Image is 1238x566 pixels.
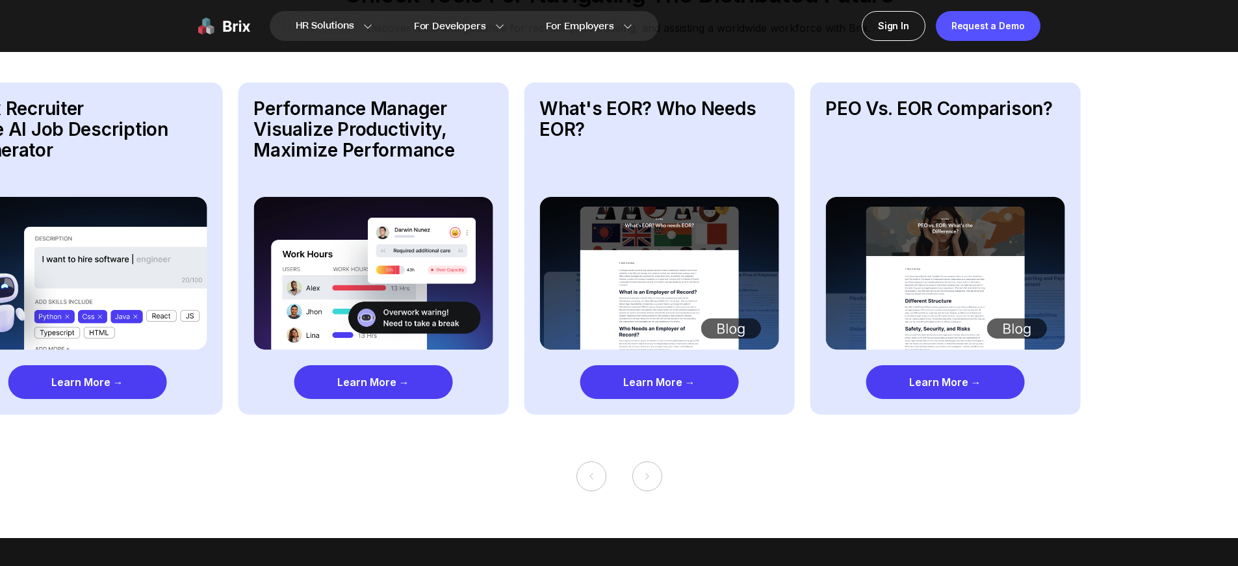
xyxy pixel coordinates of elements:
[825,98,1064,119] p: PEO vs. EOR Comparison?
[862,11,925,41] a: Sign In
[294,365,452,399] div: Learn More →
[414,19,486,33] span: For Developers
[539,197,779,350] img: avatar
[539,98,779,140] p: What's EOR? Who needs EOR?
[296,16,354,36] span: HR Solutions
[8,365,166,399] div: Learn More →
[866,365,1024,399] div: Learn More →
[253,197,493,350] img: avatar
[546,19,614,33] span: For Employers
[825,197,1064,350] img: avatar
[936,11,1040,41] a: Request a Demo
[580,365,738,399] div: Learn More →
[253,98,493,161] p: Performance Manager Visualize Productivity, Maximize Performance
[539,365,779,399] a: Learn More →
[825,365,1064,399] a: Learn More →
[253,365,493,399] a: Learn More →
